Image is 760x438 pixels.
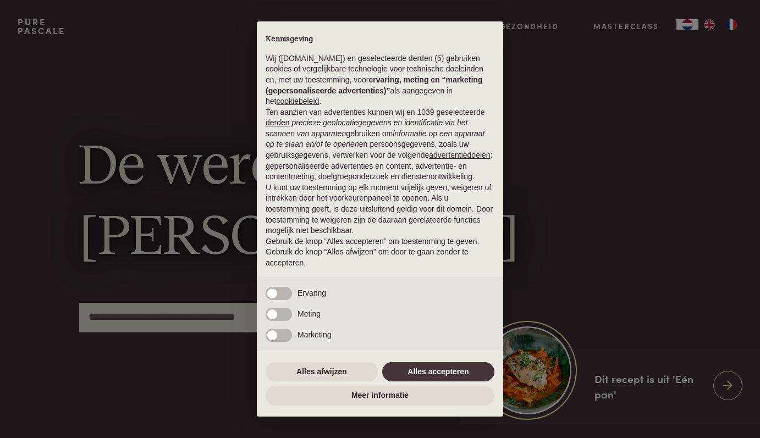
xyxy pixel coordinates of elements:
[266,75,482,95] strong: ervaring, meting en “marketing (gepersonaliseerde advertenties)”
[298,309,321,318] span: Meting
[266,118,290,129] button: derden
[429,150,490,161] button: advertentiedoelen
[266,236,494,269] p: Gebruik de knop “Alles accepteren” om toestemming te geven. Gebruik de knop “Alles afwijzen” om d...
[276,97,319,106] a: cookiebeleid
[298,289,326,297] span: Ervaring
[266,129,485,149] em: informatie op een apparaat op te slaan en/of te openen
[266,35,494,45] h2: Kennisgeving
[266,118,467,138] em: precieze geolocatiegegevens en identificatie via het scannen van apparaten
[266,362,378,382] button: Alles afwijzen
[382,362,494,382] button: Alles accepteren
[266,53,494,107] p: Wij ([DOMAIN_NAME]) en geselecteerde derden (5) gebruiken cookies of vergelijkbare technologie vo...
[266,107,494,182] p: Ten aanzien van advertenties kunnen wij en 1039 geselecteerde gebruiken om en persoonsgegevens, z...
[266,386,494,406] button: Meer informatie
[298,330,331,339] span: Marketing
[266,182,494,236] p: U kunt uw toestemming op elk moment vrijelijk geven, weigeren of intrekken door het voorkeurenpan...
